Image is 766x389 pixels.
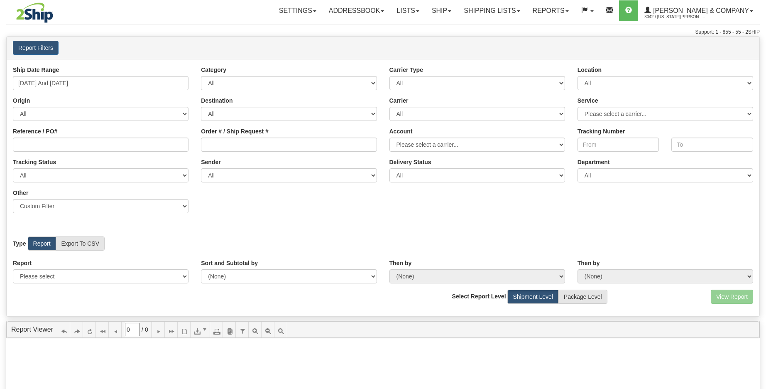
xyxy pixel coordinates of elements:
[578,138,659,152] input: From
[526,0,575,21] a: Reports
[6,29,760,36] div: Support: 1 - 855 - 55 - 2SHIP
[13,127,57,135] label: Reference / PO#
[578,158,610,166] label: Department
[13,189,28,197] label: Other
[711,290,753,304] button: View Report
[142,325,143,334] span: /
[13,96,30,105] label: Origin
[747,152,765,237] iframe: chat widget
[671,138,753,152] input: To
[201,158,220,166] label: Sender
[201,127,269,135] label: Order # / Ship Request #
[458,0,526,21] a: Shipping lists
[201,259,258,267] label: Sort and Subtotal by
[452,292,506,300] label: Select Report Level
[389,168,565,182] select: Please ensure data set in report has been RECENTLY tracked from your Shipment History
[651,7,749,14] span: [PERSON_NAME] & Company
[644,13,707,21] span: 3042 / [US_STATE][PERSON_NAME]
[145,325,148,334] span: 0
[56,236,105,251] label: Export To CSV
[28,236,56,251] label: Report
[13,239,26,248] label: Type
[578,96,598,105] label: Service
[578,259,600,267] label: Then by
[558,290,607,304] label: Package Level
[507,290,558,304] label: Shipment Level
[13,66,59,74] label: Ship Date Range
[13,41,59,55] button: Report Filters
[389,96,409,105] label: Carrier
[13,259,32,267] label: Report
[389,127,413,135] label: Account
[201,66,226,74] label: Category
[578,66,602,74] label: Location
[578,127,625,135] label: Tracking Number
[13,158,56,166] label: Tracking Status
[638,0,759,21] a: [PERSON_NAME] & Company 3042 / [US_STATE][PERSON_NAME]
[273,0,323,21] a: Settings
[426,0,458,21] a: Ship
[323,0,391,21] a: Addressbook
[389,259,412,267] label: Then by
[11,326,53,333] a: Report Viewer
[201,96,232,105] label: Destination
[6,2,63,23] img: logo3042.jpg
[389,66,423,74] label: Carrier Type
[389,158,431,166] label: Please ensure data set in report has been RECENTLY tracked from your Shipment History
[390,0,425,21] a: Lists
